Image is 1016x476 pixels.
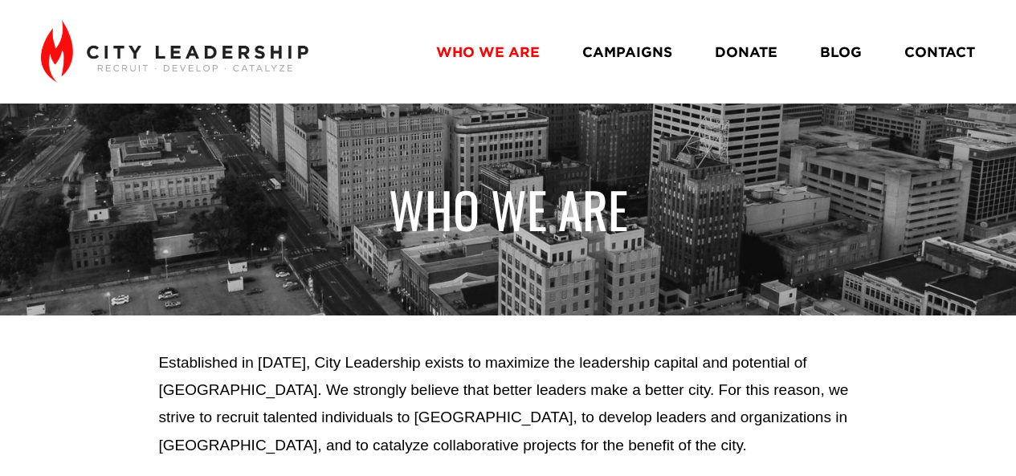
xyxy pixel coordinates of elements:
[158,349,857,459] p: Established in [DATE], City Leadership exists to maximize the leadership capital and potential of...
[158,179,857,240] h1: WHO WE ARE
[820,38,862,66] a: BLOG
[715,38,777,66] a: DONATE
[436,38,540,66] a: WHO WE ARE
[904,38,975,66] a: CONTACT
[582,38,672,66] a: CAMPAIGNS
[41,20,308,83] img: City Leadership - Recruit. Develop. Catalyze.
